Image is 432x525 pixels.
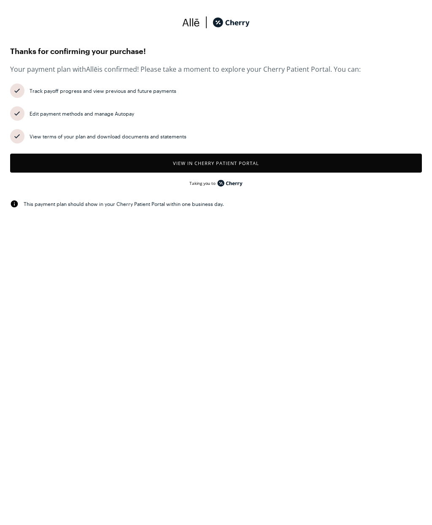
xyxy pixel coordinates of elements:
[13,107,22,120] img: svg%3e
[213,16,250,29] img: cherry_black_logo-DrOE_MJI.svg
[13,130,22,143] img: svg%3e
[217,177,243,189] img: cherry_black_logo-DrOE_MJI.svg
[10,65,422,73] span: Your payment plan with Allē is confirmed! Please take a moment to explore your Cherry Patient Por...
[13,84,22,97] img: svg%3e
[189,180,215,187] span: Taking you to
[24,200,422,207] div: This payment plan should show in your Cherry Patient Portal within one business day.
[10,200,19,208] img: svg%3e
[30,110,422,117] div: Edit payment methods and manage Autopay
[30,87,422,94] div: Track payoff progress and view previous and future payments
[182,16,200,29] img: svg%3e
[10,44,422,58] span: Thanks for confirming your purchase!
[200,16,213,29] img: svg%3e
[10,154,422,173] button: View in Cherry patient portal
[30,133,422,140] div: View terms of your plan and download documents and statements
